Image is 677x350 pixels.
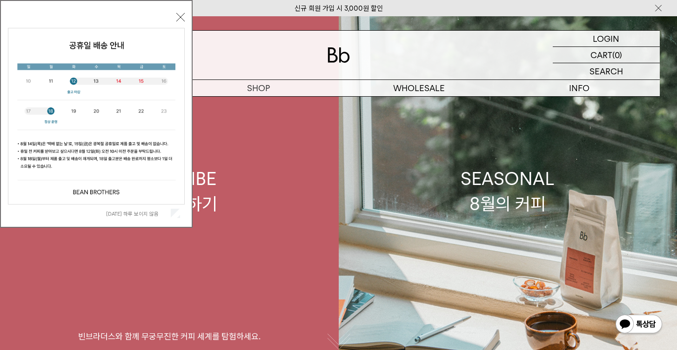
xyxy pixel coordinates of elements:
a: LOGIN [553,31,660,47]
img: 로고 [328,47,350,63]
p: SEARCH [590,63,623,79]
a: SHOP [178,80,339,96]
a: 신규 회원 가입 시 3,000원 할인 [295,4,383,13]
p: LOGIN [593,31,619,46]
p: WHOLESALE [339,80,499,96]
button: 닫기 [176,13,185,21]
p: INFO [499,80,660,96]
label: [DATE] 하루 보이지 않음 [106,211,169,217]
div: SEASONAL 8월의 커피 [461,166,555,216]
img: cb63d4bbb2e6550c365f227fdc69b27f_113810.jpg [8,28,184,204]
img: 카카오톡 채널 1:1 채팅 버튼 [615,314,663,336]
a: CART (0) [553,47,660,63]
p: CART [590,47,612,63]
p: (0) [612,47,622,63]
